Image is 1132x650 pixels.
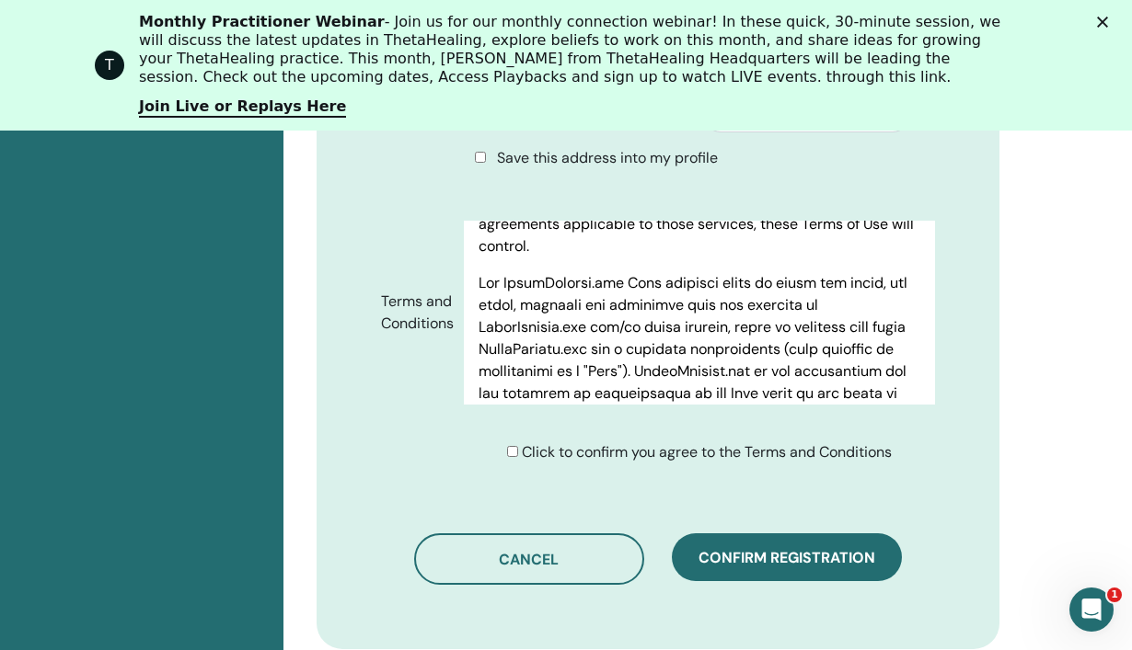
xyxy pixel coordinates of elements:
button: Cancel [414,533,644,585]
span: Click to confirm you agree to the Terms and Conditions [522,442,892,462]
a: Join Live or Replays Here [139,97,346,118]
div: Profile image for ThetaHealing [95,51,124,80]
span: Save this address into my profile [497,148,718,167]
label: Terms and Conditions [367,284,464,341]
button: Confirm registration [672,533,902,581]
span: Confirm registration [699,548,875,567]
span: Cancel [499,550,559,569]
div: Close [1097,17,1115,28]
div: - Join us for our monthly connection webinar! In these quick, 30-minute session, we will discuss ... [139,13,1008,86]
iframe: Intercom live chat [1069,587,1114,632]
span: 1 [1107,587,1122,602]
b: Monthly Practitioner Webinar [139,13,385,30]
